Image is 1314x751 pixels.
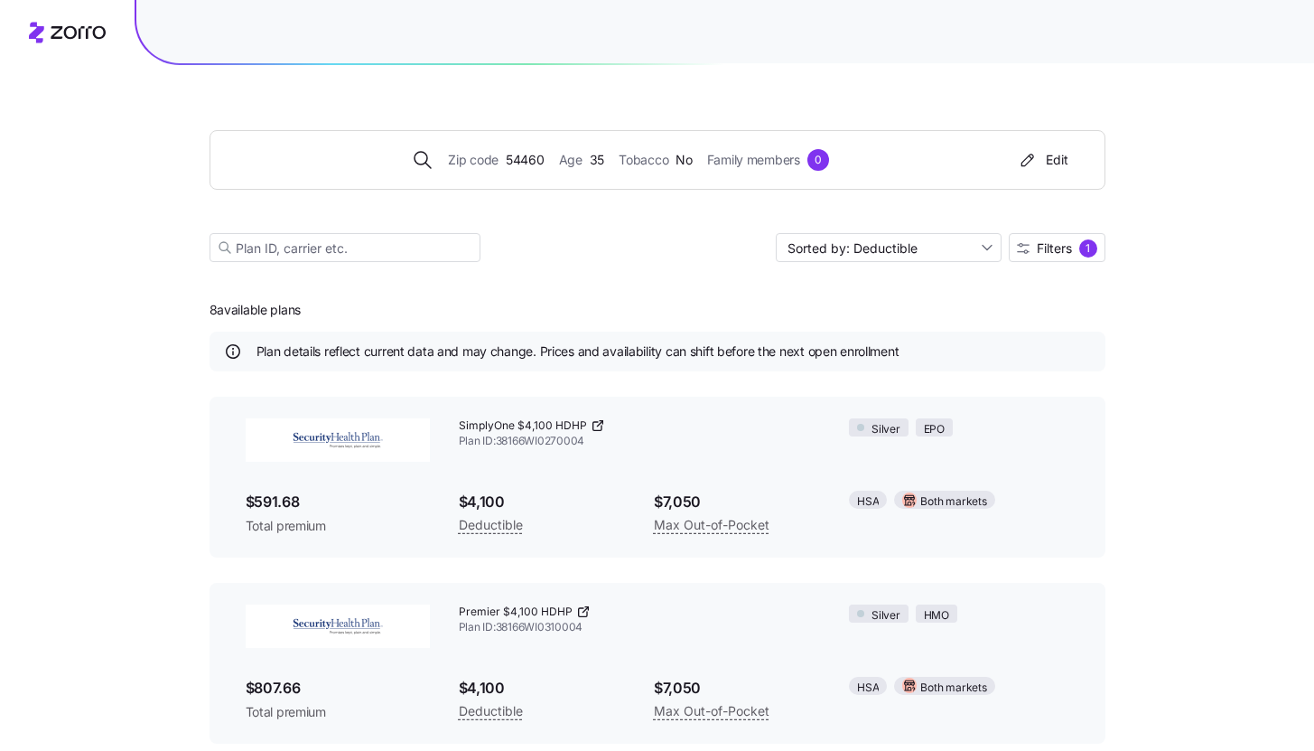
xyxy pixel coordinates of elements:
[459,491,625,513] span: $4,100
[654,514,769,536] span: Max Out-of-Pocket
[654,700,769,722] span: Max Out-of-Pocket
[459,700,523,722] span: Deductible
[871,421,900,438] span: Silver
[920,680,986,697] span: Both markets
[559,150,582,170] span: Age
[246,517,430,535] span: Total premium
[654,491,820,513] span: $7,050
[459,434,821,449] span: Plan ID: 38166WI0270004
[1009,233,1105,262] button: Filters1
[1079,239,1097,258] div: 1
[920,493,986,511] span: Both markets
[459,514,523,536] span: Deductible
[707,150,800,170] span: Family members
[924,607,949,624] span: HMO
[857,493,879,511] span: HSA
[857,680,879,697] span: HSA
[1010,146,1076,174] button: Edit
[256,343,899,361] span: Plan details reflect current data and may change. Prices and availability can shift before the ne...
[776,233,1002,262] input: Sort by
[590,150,604,170] span: 35
[924,421,945,438] span: EPO
[807,149,829,171] div: 0
[1017,151,1068,169] div: Edit
[246,677,430,699] span: $807.66
[459,677,625,699] span: $4,100
[246,418,430,462] img: Security Health Plan
[246,703,430,721] span: Total premium
[448,150,499,170] span: Zip code
[246,491,430,513] span: $591.68
[459,418,587,434] span: SimplyOne $4,100 HDHP
[506,150,545,170] span: 54460
[210,233,480,262] input: Plan ID, carrier etc.
[871,607,900,624] span: Silver
[246,605,430,648] img: Security Health Plan
[1037,242,1072,255] span: Filters
[676,150,692,170] span: No
[619,150,668,170] span: Tobacco
[459,620,821,635] span: Plan ID: 38166WI0310004
[210,301,302,319] span: 8 available plans
[459,605,573,620] span: Premier $4,100 HDHP
[654,677,820,699] span: $7,050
